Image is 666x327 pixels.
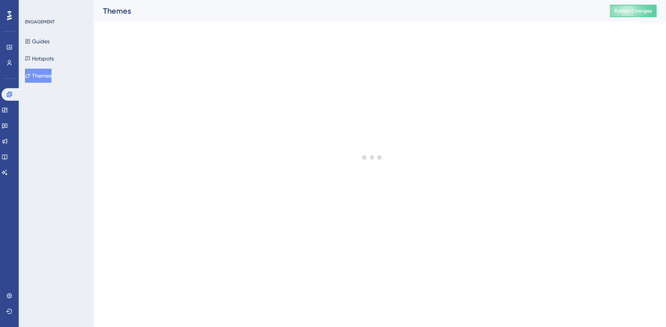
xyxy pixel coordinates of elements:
div: ENGAGEMENT [25,19,55,25]
button: Themes [25,69,52,83]
div: Themes [103,5,590,16]
button: Publish Changes [610,5,657,17]
button: Hotspots [25,52,54,66]
button: Guides [25,34,50,48]
span: Publish Changes [614,8,652,14]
